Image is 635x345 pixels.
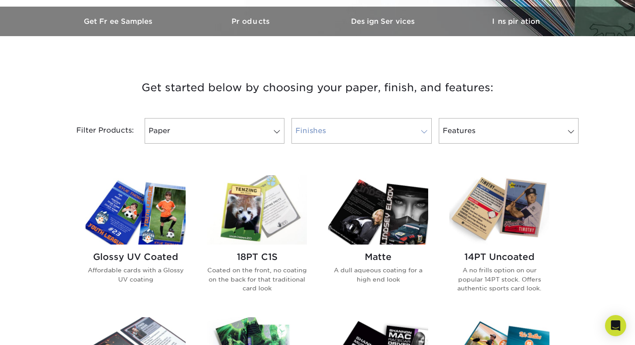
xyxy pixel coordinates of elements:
p: Coated on the front, no coating on the back for that traditional card look [207,266,307,293]
a: 14PT Uncoated Trading Cards 14PT Uncoated A no frills option on our popular 14PT stock. Offers au... [449,175,549,307]
h2: Matte [328,252,428,262]
p: Affordable cards with a Glossy UV coating [86,266,186,284]
img: Matte Trading Cards [328,175,428,245]
img: Glossy UV Coated Trading Cards [86,175,186,245]
a: Get Free Samples [53,7,185,36]
h2: 14PT Uncoated [449,252,549,262]
h3: Design Services [317,17,450,26]
a: Design Services [317,7,450,36]
a: Products [185,7,317,36]
a: Features [439,118,579,144]
h2: Glossy UV Coated [86,252,186,262]
a: Glossy UV Coated Trading Cards Glossy UV Coated Affordable cards with a Glossy UV coating [86,175,186,307]
img: 14PT Uncoated Trading Cards [449,175,549,245]
h2: 18PT C1S [207,252,307,262]
p: A dull aqueous coating for a high end look [328,266,428,284]
h3: Get started below by choosing your paper, finish, and features: [60,68,575,108]
a: Finishes [291,118,431,144]
img: 18PT C1S Trading Cards [207,175,307,245]
h3: Inspiration [450,17,582,26]
iframe: Google Customer Reviews [2,318,75,342]
h3: Products [185,17,317,26]
div: Open Intercom Messenger [605,315,626,336]
a: Paper [145,118,284,144]
p: A no frills option on our popular 14PT stock. Offers authentic sports card look. [449,266,549,293]
h3: Get Free Samples [53,17,185,26]
div: Filter Products: [53,118,141,144]
a: Matte Trading Cards Matte A dull aqueous coating for a high end look [328,175,428,307]
a: 18PT C1S Trading Cards 18PT C1S Coated on the front, no coating on the back for that traditional ... [207,175,307,307]
a: Inspiration [450,7,582,36]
